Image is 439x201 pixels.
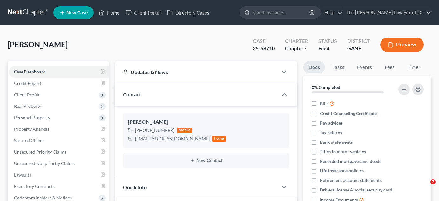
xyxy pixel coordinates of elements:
div: [PHONE_NUMBER] [135,127,174,134]
a: Executory Contracts [9,181,109,192]
a: Property Analysis [9,123,109,135]
span: Recorded mortgages and deeds [320,158,381,164]
span: Retirement account statements [320,177,382,184]
span: Credit Counseling Certificate [320,110,377,117]
div: [PERSON_NAME] [128,118,284,126]
div: home [212,136,226,142]
a: Credit Report [9,78,109,89]
div: Status [318,38,337,45]
span: Quick Info [123,184,147,190]
a: Docs [303,61,325,73]
span: Executory Contracts [14,184,55,189]
div: 25-58710 [253,45,275,52]
span: 7 [430,179,436,184]
div: Case [253,38,275,45]
span: New Case [66,10,88,15]
span: Property Analysis [14,126,49,132]
div: mobile [177,128,193,133]
span: Titles to motor vehicles [320,149,366,155]
a: Client Portal [123,7,164,18]
div: Chapter [285,45,308,52]
span: Unsecured Priority Claims [14,149,66,155]
span: Drivers license & social security card [320,187,392,193]
span: Secured Claims [14,138,44,143]
a: Case Dashboard [9,66,109,78]
a: The [PERSON_NAME] Law Firm, LLC [343,7,431,18]
div: GANB [347,45,370,52]
span: Bank statements [320,139,353,145]
div: Updates & News [123,69,270,75]
a: Unsecured Priority Claims [9,146,109,158]
span: Real Property [14,103,41,109]
span: Credit Report [14,80,41,86]
button: New Contact [128,158,284,163]
div: [EMAIL_ADDRESS][DOMAIN_NAME] [135,135,210,142]
strong: 0% Completed [312,85,340,90]
span: Life insurance policies [320,168,364,174]
a: Events [352,61,377,73]
a: Timer [402,61,425,73]
span: Personal Property [14,115,50,120]
a: Directory Cases [164,7,213,18]
a: Tasks [328,61,349,73]
span: Case Dashboard [14,69,46,74]
span: Unsecured Nonpriority Claims [14,161,75,166]
span: Bills [320,100,328,107]
div: Filed [318,45,337,52]
span: Tax returns [320,129,342,136]
iframe: Intercom live chat [417,179,433,195]
a: Lawsuits [9,169,109,181]
div: Chapter [285,38,308,45]
button: Preview [380,38,424,52]
span: 7 [304,45,307,51]
span: [PERSON_NAME] [8,40,68,49]
a: Secured Claims [9,135,109,146]
span: Lawsuits [14,172,31,177]
input: Search by name... [252,7,310,18]
a: Fees [380,61,400,73]
span: Codebtors Insiders & Notices [14,195,72,200]
a: Unsecured Nonpriority Claims [9,158,109,169]
span: Contact [123,91,141,97]
a: Help [321,7,342,18]
span: Pay advices [320,120,343,126]
span: Client Profile [14,92,40,97]
div: District [347,38,370,45]
a: Home [96,7,123,18]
